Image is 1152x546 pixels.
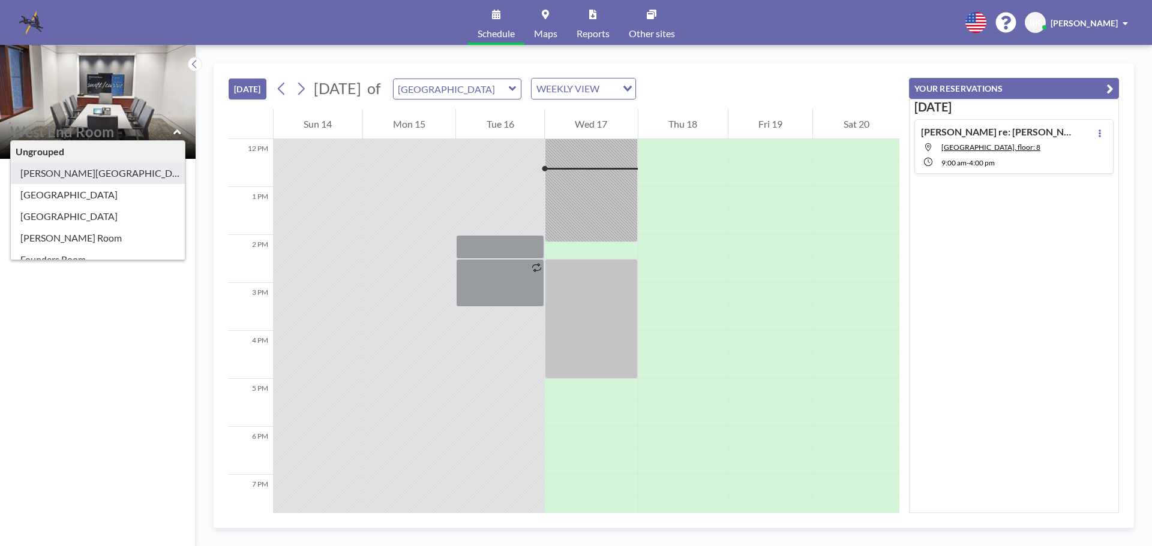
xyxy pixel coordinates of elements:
span: WEEKLY VIEW [534,81,602,96]
div: [GEOGRAPHIC_DATA] [11,184,185,206]
div: 1 PM [229,187,273,235]
input: Search for option [603,81,616,96]
div: [PERSON_NAME][GEOGRAPHIC_DATA] [11,162,185,184]
div: Mon 15 [363,109,456,139]
div: Sun 14 [274,109,362,139]
span: of [367,79,380,98]
div: 6 PM [229,427,273,475]
div: Thu 18 [638,109,728,139]
img: organization-logo [19,11,43,35]
span: Reports [577,29,610,38]
span: Other sites [629,29,675,38]
div: 7 PM [229,475,273,523]
button: [DATE] [229,79,266,99]
span: Buckhead Room, floor: 8 [941,143,1040,152]
div: Tue 16 [456,109,544,139]
div: Search for option [532,79,635,99]
div: Fri 19 [728,109,813,139]
div: [PERSON_NAME] Room [11,227,185,249]
span: Schedule [478,29,515,38]
input: West End Room [10,123,173,140]
h3: [DATE] [914,99,1114,114]
div: Sat 20 [813,109,899,139]
span: 4:00 PM [969,158,995,167]
span: RK [1030,17,1041,28]
div: Founders Room [11,249,185,270]
div: 4 PM [229,331,273,379]
span: Maps [534,29,557,38]
span: Floor: 8 [10,141,41,153]
button: YOUR RESERVATIONS [909,78,1119,99]
div: 5 PM [229,379,273,427]
div: Wed 17 [545,109,638,139]
span: [PERSON_NAME] [1051,18,1118,28]
div: 2 PM [229,235,273,283]
span: 9:00 AM [941,158,967,167]
div: [GEOGRAPHIC_DATA] [11,206,185,227]
input: West End Room [394,79,509,99]
div: 3 PM [229,283,273,331]
span: - [967,158,969,167]
h4: [PERSON_NAME] re: [PERSON_NAME] [921,126,1071,138]
div: Ungrouped [11,141,185,162]
div: 12 PM [229,139,273,187]
span: [DATE] [314,79,361,97]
